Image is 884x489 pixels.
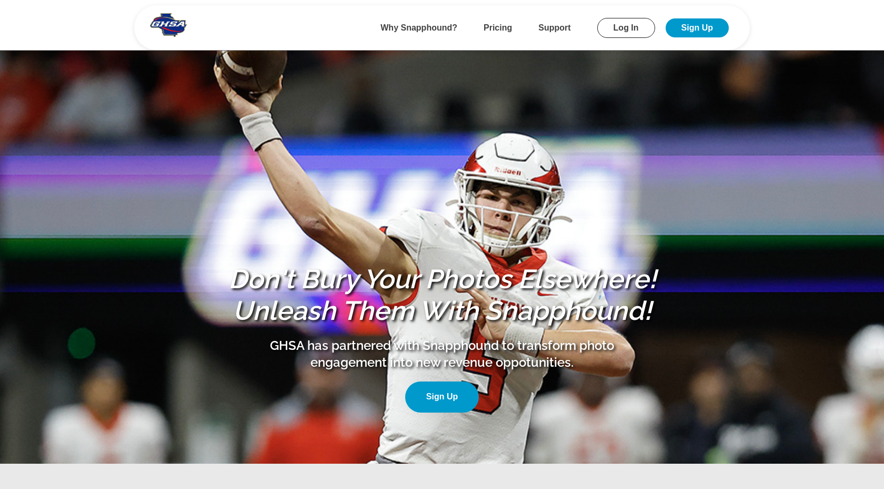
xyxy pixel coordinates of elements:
[150,13,187,37] img: Snapphound Logo
[258,337,626,371] p: GHSA has partnered with Snapphound to transform photo engagement into new revenue oppotunities.
[405,382,479,413] a: Sign Up
[538,23,570,32] a: Support
[666,18,729,37] a: Sign Up
[484,23,512,32] a: Pricing
[597,18,655,38] a: Log In
[221,263,663,327] h1: Don't Bury Your Photos Elsewhere! Unleash Them With Snapphound!
[380,23,457,32] a: Why Snapphound?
